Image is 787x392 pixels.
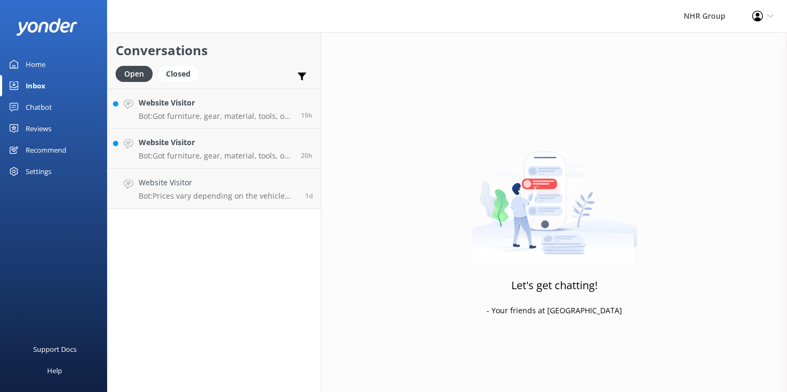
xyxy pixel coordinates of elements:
p: Bot: Got furniture, gear, material, tools, or freight to move? Take our quiz to find the best veh... [139,111,293,121]
div: Closed [158,66,199,82]
h3: Let's get chatting! [511,277,597,294]
p: - Your friends at [GEOGRAPHIC_DATA] [487,305,622,316]
img: yonder-white-logo.png [16,18,78,36]
div: Support Docs [33,338,77,360]
a: Website VisitorBot:Got furniture, gear, material, tools, or freight to move? Take our quiz to fin... [108,88,321,129]
p: Bot: Prices vary depending on the vehicle type, location, and your specific rental needs. For the... [139,191,297,201]
a: Website VisitorBot:Got furniture, gear, material, tools, or freight to move? Take our quiz to fin... [108,129,321,169]
a: Website VisitorBot:Prices vary depending on the vehicle type, location, and your specific rental ... [108,169,321,209]
div: Help [47,360,62,381]
div: Chatbot [26,96,52,118]
a: Closed [158,67,204,79]
div: Recommend [26,139,66,161]
h4: Website Visitor [139,177,297,189]
p: Bot: Got furniture, gear, material, tools, or freight to move? Take our quiz to find the best veh... [139,151,293,161]
span: Oct 03 2025 04:33pm (UTC +13:00) Pacific/Auckland [301,151,313,160]
a: Open [116,67,158,79]
h4: Website Visitor [139,97,293,109]
div: Reviews [26,118,51,139]
div: Home [26,54,46,75]
div: Open [116,66,153,82]
h4: Website Visitor [139,137,293,148]
h2: Conversations [116,40,313,61]
div: Inbox [26,75,46,96]
span: Oct 03 2025 05:02pm (UTC +13:00) Pacific/Auckland [301,111,313,120]
span: Oct 03 2025 10:59am (UTC +13:00) Pacific/Auckland [305,191,313,200]
div: Settings [26,161,51,182]
img: artwork of a man stealing a conversation from at giant smartphone [472,129,637,263]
